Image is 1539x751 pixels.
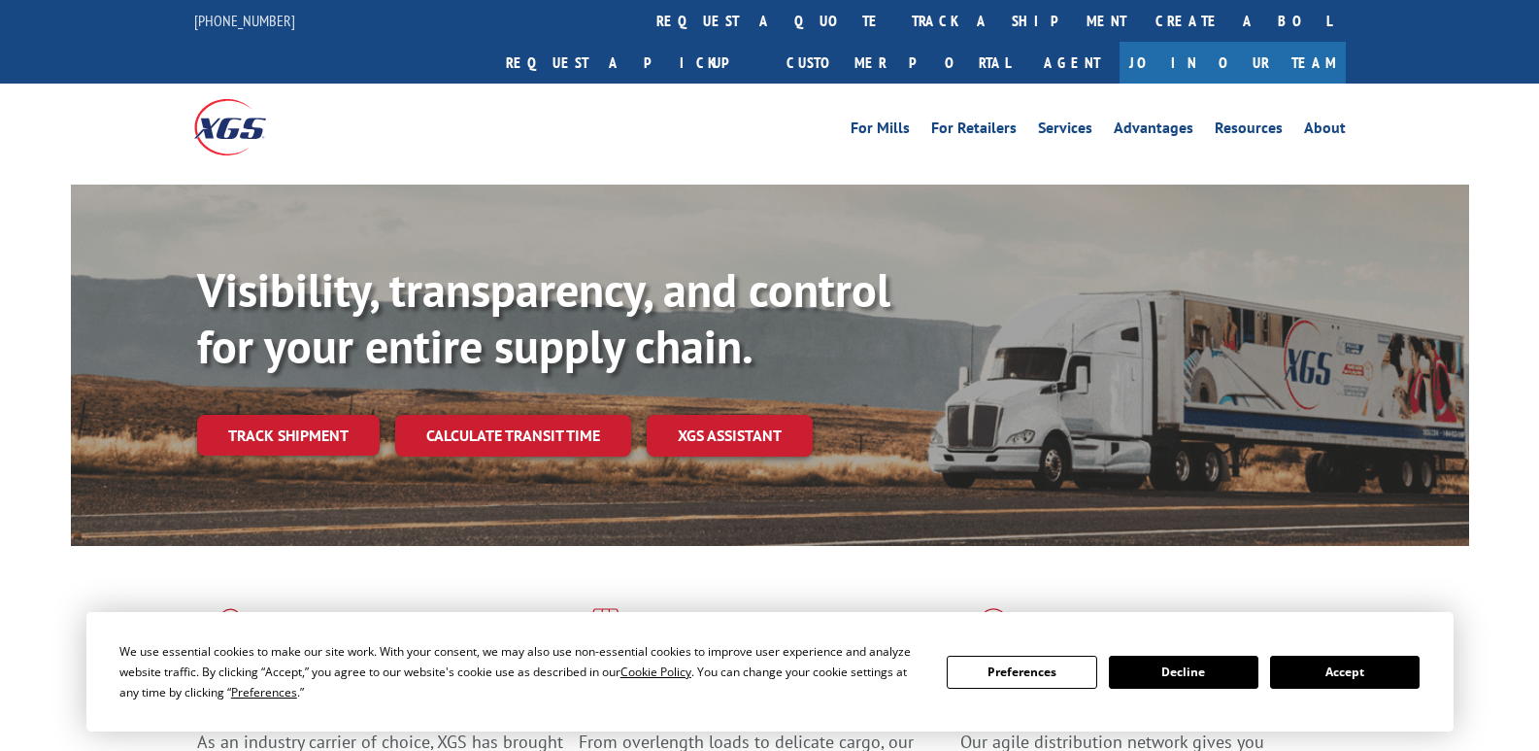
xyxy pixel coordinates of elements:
[1270,656,1420,689] button: Accept
[647,415,813,457] a: XGS ASSISTANT
[579,608,624,659] img: xgs-icon-focused-on-flooring-red
[1024,42,1120,84] a: Agent
[194,11,295,30] a: [PHONE_NUMBER]
[772,42,1024,84] a: Customer Portal
[1120,42,1346,84] a: Join Our Team
[395,415,631,457] a: Calculate transit time
[231,684,297,700] span: Preferences
[960,608,1027,659] img: xgs-icon-flagship-distribution-model-red
[86,612,1454,732] div: Cookie Consent Prompt
[620,664,691,680] span: Cookie Policy
[1038,120,1092,142] a: Services
[1109,656,1258,689] button: Decline
[931,120,1017,142] a: For Retailers
[491,42,772,84] a: Request a pickup
[119,641,923,702] div: We use essential cookies to make our site work. With your consent, we may also use non-essential ...
[197,259,890,376] b: Visibility, transparency, and control for your entire supply chain.
[1215,120,1283,142] a: Resources
[1304,120,1346,142] a: About
[851,120,910,142] a: For Mills
[197,608,257,659] img: xgs-icon-total-supply-chain-intelligence-red
[947,656,1096,689] button: Preferences
[197,415,380,456] a: Track shipment
[1114,120,1193,142] a: Advantages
